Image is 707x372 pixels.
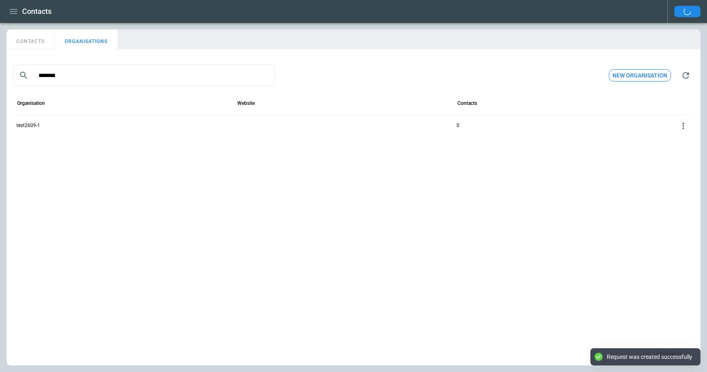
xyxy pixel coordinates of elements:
button: CONTACTS [7,29,55,49]
button: ORGANISATIONS [55,29,117,49]
div: Request was created successfully [607,353,692,361]
h1: Contacts [22,7,52,16]
div: Website [237,100,255,106]
div: Organisation [17,100,45,106]
p: test2609-1 [16,122,40,129]
div: Contacts [457,100,477,106]
p: 0 [457,122,459,129]
button: New organisation [609,69,671,82]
